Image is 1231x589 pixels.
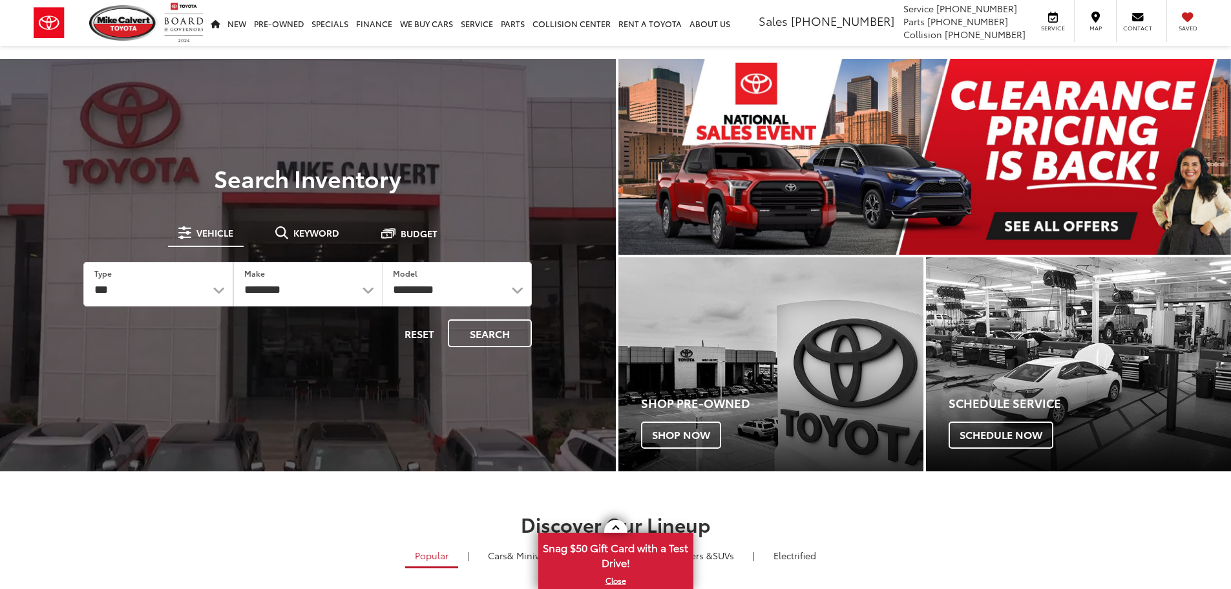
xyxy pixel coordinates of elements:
div: Toyota [618,257,923,471]
span: Service [903,2,934,15]
span: Shop Now [641,422,721,449]
h4: Schedule Service [949,397,1231,410]
a: Cars [478,544,560,566]
h4: Shop Pre-Owned [641,397,923,410]
a: Electrified [764,544,826,566]
span: Saved [1173,24,1202,32]
h2: Discover Our Lineup [160,513,1071,535]
span: Schedule Now [949,422,1053,449]
a: Popular [405,544,458,568]
label: Type [94,268,112,279]
a: SUVs [646,544,744,566]
div: Toyota [926,257,1231,471]
span: Service [1038,24,1068,32]
span: [PHONE_NUMBER] [791,12,894,29]
button: Reset [394,319,445,347]
span: Parts [903,15,925,28]
span: [PHONE_NUMBER] [927,15,1008,28]
li: | [464,549,472,562]
a: Shop Pre-Owned Shop Now [618,257,923,471]
span: Contact [1123,24,1152,32]
span: Keyword [293,228,339,237]
span: Budget [401,229,437,238]
label: Model [393,268,417,279]
span: Sales [759,12,788,29]
h3: Search Inventory [54,165,562,191]
span: Vehicle [196,228,233,237]
label: Make [244,268,265,279]
span: Collision [903,28,942,41]
li: | [750,549,758,562]
span: Snag $50 Gift Card with a Test Drive! [540,534,692,573]
span: [PHONE_NUMBER] [945,28,1026,41]
span: Map [1081,24,1110,32]
img: Mike Calvert Toyota [89,5,158,41]
button: Search [448,319,532,347]
a: Schedule Service Schedule Now [926,257,1231,471]
span: [PHONE_NUMBER] [936,2,1017,15]
span: & Minivan [507,549,551,562]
